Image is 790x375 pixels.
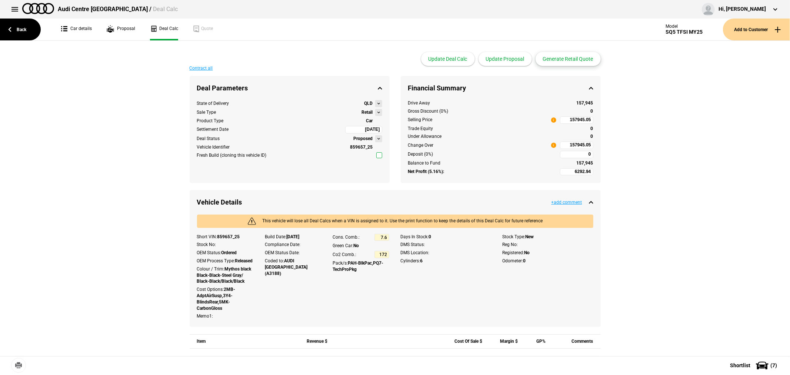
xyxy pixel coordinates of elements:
[350,145,373,150] strong: 859657_25
[197,266,254,285] div: Colour / Trim:
[265,258,321,276] div: Coded to:
[197,144,230,150] div: Vehicle Identifier
[408,108,556,115] div: Gross Discount (0%)
[560,142,593,149] input: 157945.05
[560,168,593,176] input: 6292.94
[217,234,240,239] strong: 859657_25
[450,335,482,348] div: Cost Of Sale $
[374,251,389,258] input: 172
[420,258,423,263] strong: 6
[153,6,178,13] span: Deal Calc
[265,258,307,276] strong: AUDI [GEOGRAPHIC_DATA] (A3188)
[560,116,593,124] input: 157945.05
[536,52,601,66] button: Generate Retail Quote
[591,109,593,114] strong: 0
[364,100,373,107] strong: QLD
[479,52,532,66] button: Update Proposal
[526,234,534,239] strong: New
[723,19,790,40] button: Add to Customer
[524,250,530,255] strong: No
[22,3,54,14] img: audi.png
[333,260,383,272] strong: PAH-BlkPac,PQ7-TechProPkg
[190,66,213,70] button: Contract all
[560,151,593,158] input: 0
[235,258,253,263] strong: Released
[408,133,556,140] div: Under Allowance
[366,118,373,123] strong: Car
[374,234,389,241] input: 7.6
[362,109,373,116] strong: Retail
[401,258,491,264] div: Cylinders:
[591,134,593,139] strong: 0
[61,19,92,40] a: Car details
[408,117,433,123] div: Selling Price
[197,266,251,284] strong: Mythos black Black-Black-Steel Gray/ Black-Black/Black/Black
[190,76,390,100] div: Deal Parameters
[58,5,178,13] div: Audi Centre [GEOGRAPHIC_DATA] /
[401,76,601,100] div: Financial Summary
[265,250,321,256] div: OEM Status Date:
[408,142,434,149] div: Change Over
[107,19,135,40] a: Proposal
[408,160,556,166] div: Balance to Fund
[429,234,431,239] strong: 0
[401,242,491,248] div: DMS Status:
[197,126,229,133] div: Settlement Date
[197,242,254,248] div: Stock No:
[408,100,556,106] div: Drive Away
[197,286,254,311] div: Cost Options:
[401,250,491,256] div: DMS Location:
[333,243,389,249] div: Green Car:
[197,100,229,107] div: State of Delivery
[333,234,360,240] div: Cons. Comb.:
[197,335,292,348] div: Item
[719,356,790,375] button: Shortlist(7)
[551,200,582,205] button: +add comment
[197,118,224,124] div: Product Type
[197,313,254,319] div: Memo1:
[197,152,267,159] div: Fresh Build (cloning this vehicle ID)
[666,24,703,29] div: Model
[286,234,299,239] strong: [DATE]
[770,363,777,368] span: ( 7 )
[719,6,766,13] div: Hi, [PERSON_NAME]
[503,242,593,248] div: Reg No:
[265,242,321,248] div: Compliance Date:
[354,136,373,142] strong: Proposed
[421,52,475,66] button: Update Deal Calc
[197,250,254,256] div: OEM Status:
[333,260,389,273] div: Pack/s:
[666,29,703,35] div: SQ5 TFSI MY25
[333,252,356,258] div: Co2 Comb.:
[197,136,220,142] div: Deal Status
[591,126,593,131] strong: 0
[523,258,526,263] strong: 0
[353,243,359,248] strong: No
[490,335,518,348] div: Margin $
[503,258,593,264] div: Odometer:
[190,190,601,214] div: Vehicle Details
[408,126,556,132] div: Trade Equity
[553,335,593,348] div: Comments
[197,258,254,264] div: OEM Process Type:
[221,250,237,255] strong: Ordered
[150,19,178,40] a: Deal Calc
[401,234,491,240] div: Days In Stock:
[408,151,556,157] div: Deposit (0%)
[730,363,750,368] span: Shortlist
[197,215,593,228] div: This vehicle will lose all Deal Calcs when a VIN is assigned to it. Use the print function to kee...
[197,109,216,116] div: Sale Type
[300,335,328,348] div: Revenue $
[503,234,593,240] div: Stock Type:
[526,335,546,348] div: GP%
[551,143,556,148] span: i
[551,117,556,123] span: i
[197,287,236,311] strong: 2MB-AdptAirSusp,3Y4-BlindsRear,5MK-CarbonGloss
[577,160,593,166] strong: 157,945
[408,169,444,175] strong: Net Profit (5.16%):
[503,250,593,256] div: Registered:
[265,234,321,240] div: Build Date:
[345,126,382,133] input: 16/10/2025
[577,100,593,106] strong: 157,945
[197,234,254,240] div: Short VIN:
